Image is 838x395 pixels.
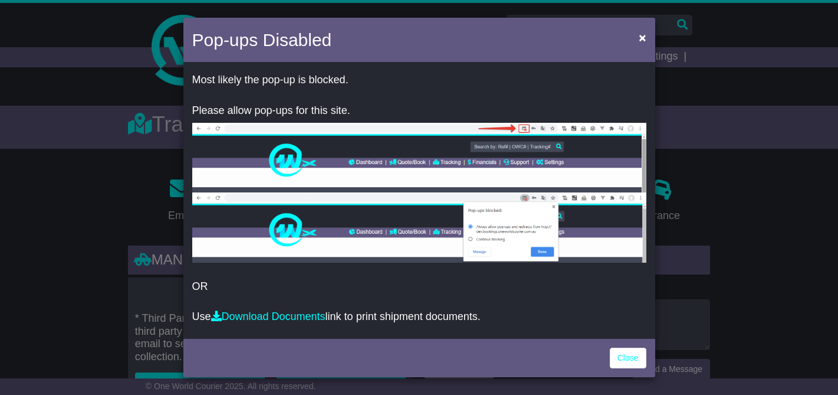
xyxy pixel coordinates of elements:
[192,311,646,324] p: Use link to print shipment documents.
[610,348,646,368] a: Close
[192,74,646,87] p: Most likely the pop-up is blocked.
[633,25,652,50] button: Close
[639,31,646,44] span: ×
[183,65,655,336] div: OR
[192,192,646,263] img: allow-popup-2.png
[192,123,646,192] img: allow-popup-1.png
[192,27,332,53] h4: Pop-ups Disabled
[211,311,326,322] a: Download Documents
[192,105,646,117] p: Please allow pop-ups for this site.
